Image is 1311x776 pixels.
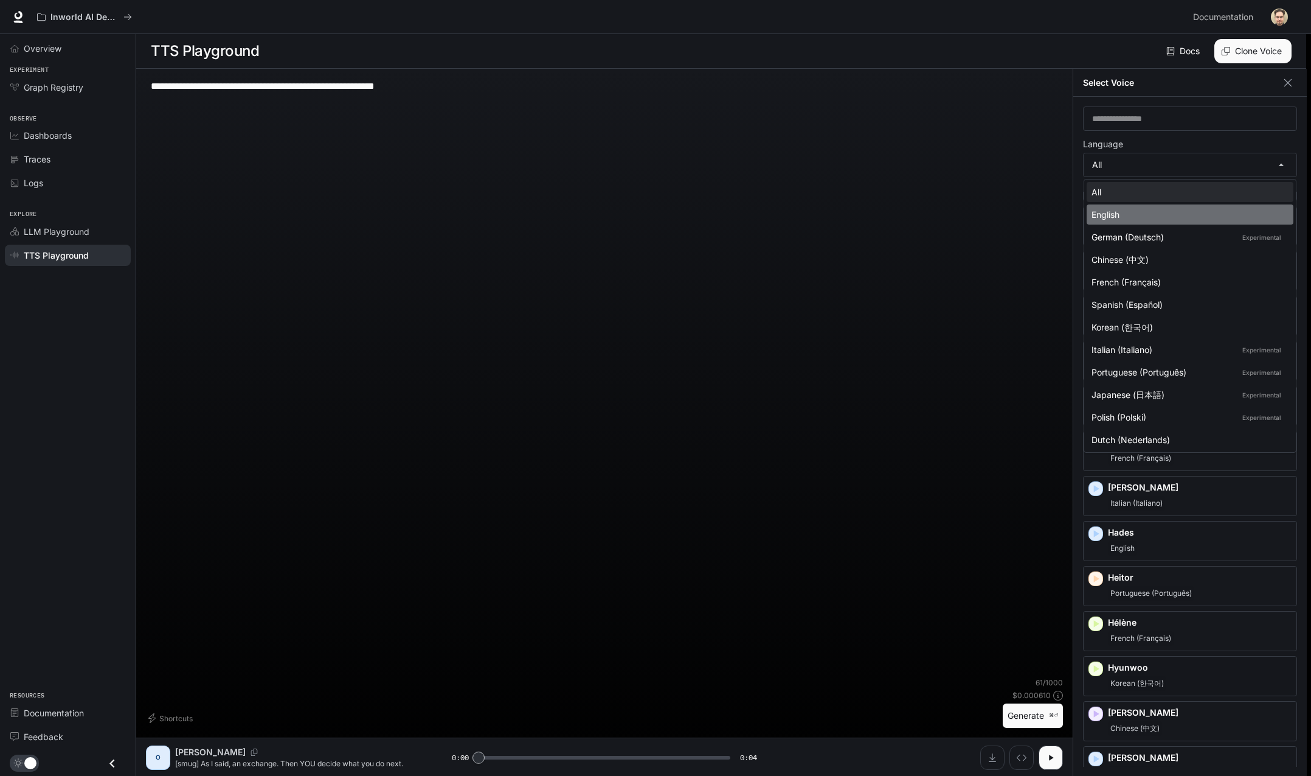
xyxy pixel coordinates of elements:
p: Experimental [1240,232,1284,243]
div: Korean (한국어) [1091,321,1284,334]
div: English [1091,208,1284,221]
p: Experimental [1240,367,1284,378]
p: Experimental [1240,390,1284,400]
div: Chinese (中文) [1091,253,1284,266]
div: Polish (Polski) [1091,411,1284,424]
div: Spanish (Español) [1091,298,1284,311]
div: All [1091,186,1284,198]
div: Japanese (日本語) [1091,388,1284,401]
div: German (Deutsch) [1091,231,1284,243]
p: Experimental [1240,344,1284,355]
p: Experimental [1240,412,1284,423]
div: Portuguese (Português) [1091,366,1284,379]
div: Italian (Italiano) [1091,343,1284,356]
div: Dutch (Nederlands) [1091,433,1284,446]
div: French (Français) [1091,276,1284,288]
